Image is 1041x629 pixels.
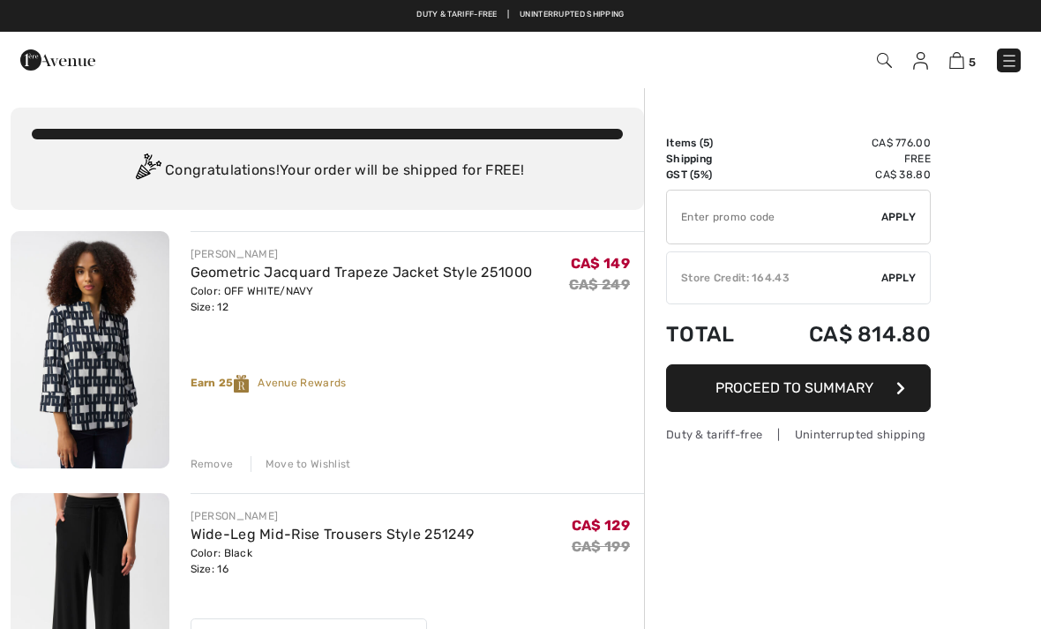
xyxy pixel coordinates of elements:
img: Menu [1000,52,1018,70]
div: [PERSON_NAME] [191,246,533,262]
s: CA$ 249 [569,276,630,293]
img: Search [877,53,892,68]
div: Color: OFF WHITE/NAVY Size: 12 [191,283,533,315]
td: CA$ 814.80 [761,304,931,364]
div: Move to Wishlist [251,456,351,472]
td: Shipping [666,151,761,167]
img: My Info [913,52,928,70]
button: Proceed to Summary [666,364,931,412]
s: CA$ 199 [572,538,630,555]
div: Remove [191,456,234,472]
div: Store Credit: 164.43 [667,270,881,286]
img: 1ère Avenue [20,42,95,78]
td: Free [761,151,931,167]
div: Duty & tariff-free | Uninterrupted shipping [666,426,931,443]
span: Proceed to Summary [715,379,873,396]
td: Items ( ) [666,135,761,151]
img: Congratulation2.svg [130,154,165,189]
img: Shopping Bag [949,52,964,69]
span: Apply [881,209,917,225]
td: CA$ 776.00 [761,135,931,151]
span: 5 [703,137,709,149]
div: Congratulations! Your order will be shipped for FREE! [32,154,623,189]
span: 5 [969,56,976,69]
a: 5 [949,49,976,71]
strong: Earn 25 [191,377,258,389]
input: Promo code [667,191,881,243]
td: Total [666,304,761,364]
img: Reward-Logo.svg [234,375,250,393]
td: CA$ 38.80 [761,167,931,183]
td: GST (5%) [666,167,761,183]
span: CA$ 149 [571,255,630,272]
div: Color: Black Size: 16 [191,545,475,577]
span: Apply [881,270,917,286]
div: [PERSON_NAME] [191,508,475,524]
a: Wide-Leg Mid-Rise Trousers Style 251249 [191,526,475,543]
img: Geometric Jacquard Trapeze Jacket Style 251000 [11,231,169,468]
span: CA$ 129 [572,517,630,534]
a: Geometric Jacquard Trapeze Jacket Style 251000 [191,264,533,281]
a: 1ère Avenue [20,50,95,67]
div: Avenue Rewards [191,375,645,393]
